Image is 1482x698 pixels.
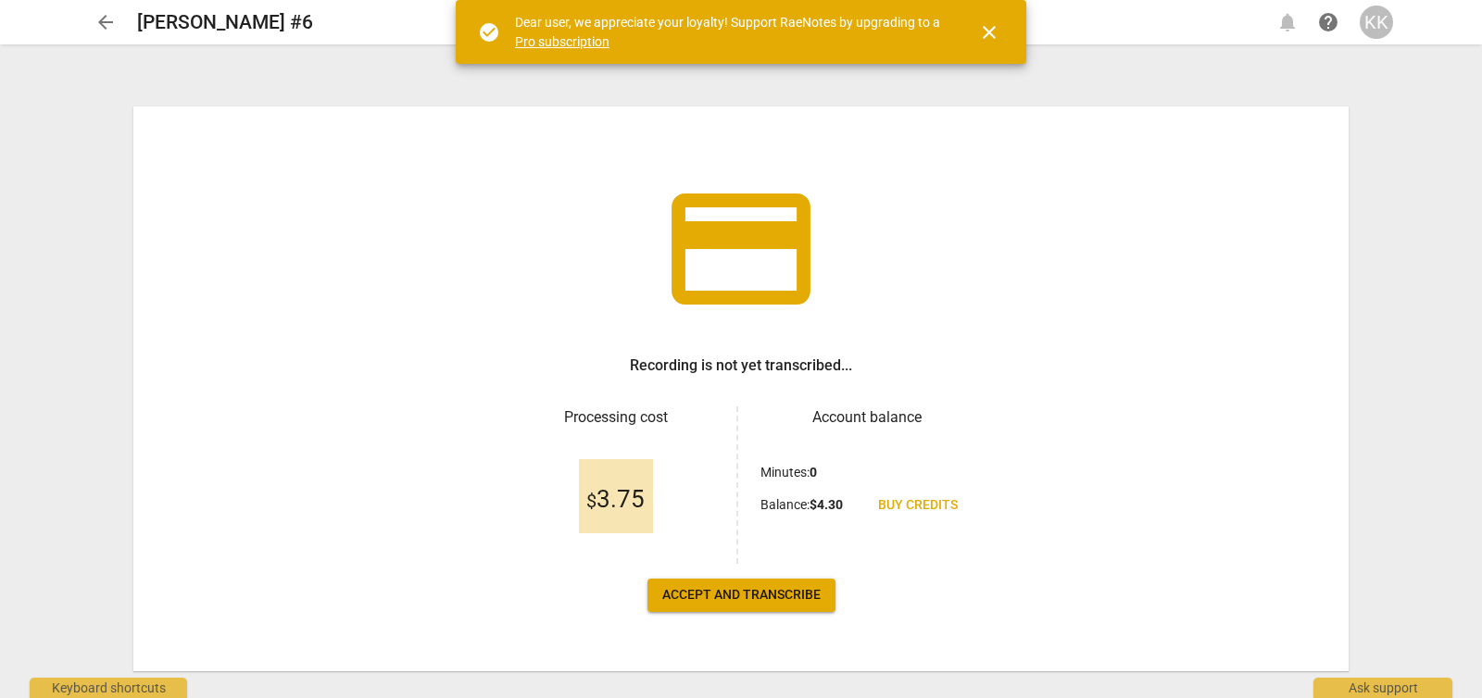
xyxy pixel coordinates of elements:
[658,166,824,332] span: credit_card
[967,10,1011,55] button: Close
[810,497,843,512] b: $ 4.30
[509,406,722,429] h3: Processing cost
[647,579,835,612] button: Accept and transcribe
[1360,6,1393,39] button: KK
[30,678,187,698] div: Keyboard shortcuts
[760,463,817,482] p: Minutes :
[863,489,973,522] a: Buy credits
[478,21,500,44] span: check_circle
[878,496,958,515] span: Buy credits
[760,495,843,515] p: Balance :
[630,355,852,377] h3: Recording is not yet transcribed...
[760,406,973,429] h3: Account balance
[515,34,609,49] a: Pro subscription
[137,11,313,34] h2: [PERSON_NAME] #6
[1312,6,1345,39] a: Help
[810,465,817,480] b: 0
[586,490,597,512] span: $
[94,11,117,33] span: arrow_back
[662,586,821,605] span: Accept and transcribe
[1317,11,1339,33] span: help
[978,21,1000,44] span: close
[586,486,645,514] span: 3.75
[1313,678,1452,698] div: Ask support
[515,13,945,51] div: Dear user, we appreciate your loyalty! Support RaeNotes by upgrading to a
